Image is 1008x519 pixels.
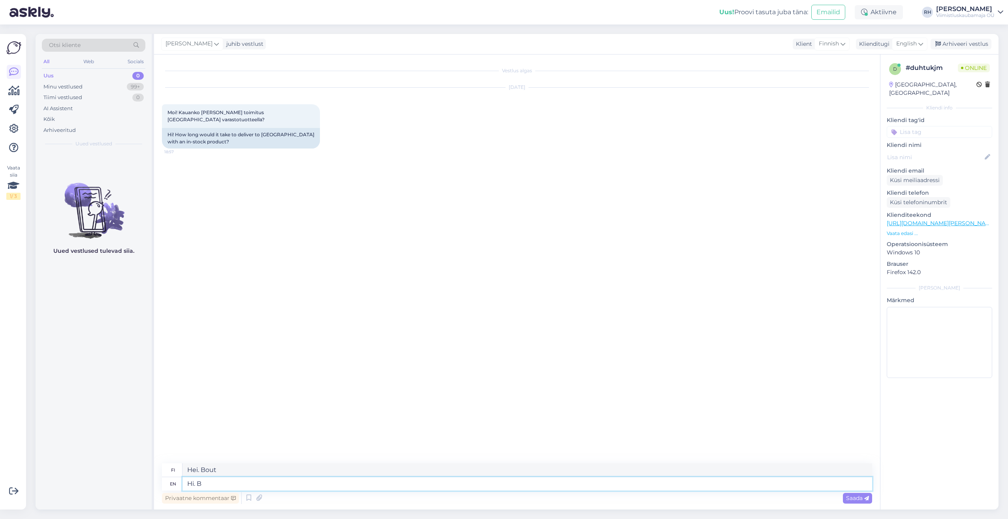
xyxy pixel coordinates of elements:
[182,463,872,477] textarea: Hei. Bout
[82,56,96,67] div: Web
[171,463,175,477] div: fi
[887,126,992,138] input: Lisa tag
[846,495,869,502] span: Saada
[126,56,145,67] div: Socials
[43,115,55,123] div: Kõik
[223,40,263,48] div: juhib vestlust
[887,175,943,186] div: Küsi meiliaadressi
[887,284,992,291] div: [PERSON_NAME]
[887,248,992,257] p: Windows 10
[49,41,81,49] span: Otsi kliente
[893,66,897,72] span: d
[43,126,76,134] div: Arhiveeritud
[936,6,1003,19] a: [PERSON_NAME]Viimistluskaubamaja OÜ
[855,5,903,19] div: Aktiivne
[887,197,950,208] div: Küsi telefoninumbrit
[936,12,995,19] div: Viimistluskaubamaja OÜ
[132,94,144,102] div: 0
[887,240,992,248] p: Operatsioonisüsteem
[36,169,152,240] img: No chats
[43,83,83,91] div: Minu vestlused
[887,116,992,124] p: Kliendi tag'id
[922,7,933,18] div: RH
[6,40,21,55] img: Askly Logo
[127,83,144,91] div: 99+
[162,128,320,149] div: Hi! How long would it take to deliver to [GEOGRAPHIC_DATA] with an in-stock product?
[887,230,992,237] p: Vaata edasi ...
[719,8,808,17] div: Proovi tasuta juba täna:
[896,39,917,48] span: English
[887,189,992,197] p: Kliendi telefon
[958,64,990,72] span: Online
[75,140,112,147] span: Uued vestlused
[43,105,73,113] div: AI Assistent
[6,193,21,200] div: 1 / 3
[164,149,194,155] span: 18:57
[887,167,992,175] p: Kliendi email
[887,211,992,219] p: Klienditeekond
[42,56,51,67] div: All
[887,296,992,305] p: Märkmed
[931,39,991,49] div: Arhiveeri vestlus
[132,72,144,80] div: 0
[887,104,992,111] div: Kliendi info
[170,477,176,491] div: en
[162,493,239,504] div: Privaatne kommentaar
[162,84,872,91] div: [DATE]
[43,72,54,80] div: Uus
[889,81,976,97] div: [GEOGRAPHIC_DATA], [GEOGRAPHIC_DATA]
[936,6,995,12] div: [PERSON_NAME]
[6,164,21,200] div: Vaata siia
[887,220,996,227] a: [URL][DOMAIN_NAME][PERSON_NAME]
[906,63,958,73] div: # duhtukjm
[819,39,839,48] span: Finnish
[43,94,82,102] div: Tiimi vestlused
[162,67,872,74] div: Vestlus algas
[856,40,890,48] div: Klienditugi
[167,109,265,122] span: Moi! Kauanko [PERSON_NAME] toimitus [GEOGRAPHIC_DATA] varastotuotteella?
[887,153,983,162] input: Lisa nimi
[887,260,992,268] p: Brauser
[811,5,845,20] button: Emailid
[165,39,213,48] span: [PERSON_NAME]
[53,247,134,255] p: Uued vestlused tulevad siia.
[887,268,992,276] p: Firefox 142.0
[182,477,872,491] textarea: Hi. Bo
[793,40,812,48] div: Klient
[887,141,992,149] p: Kliendi nimi
[719,8,734,16] b: Uus!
